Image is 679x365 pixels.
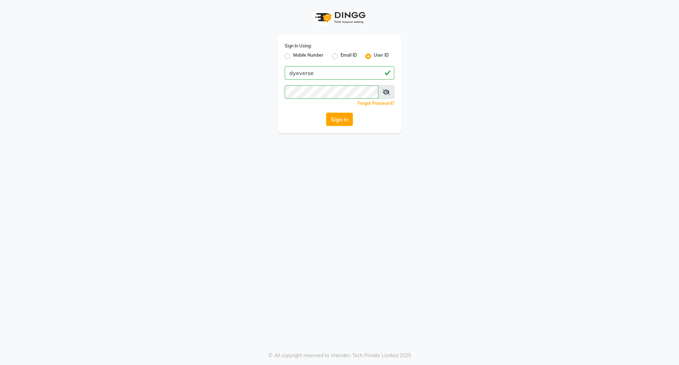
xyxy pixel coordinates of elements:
label: User ID [374,52,389,61]
input: Username [285,66,394,80]
label: Mobile Number [293,52,324,61]
a: Forgot Password? [358,101,394,106]
button: Sign In [326,113,353,126]
label: Sign In Using: [285,43,312,49]
label: Email ID [341,52,357,61]
input: Username [285,85,378,99]
img: logo1.svg [311,7,368,28]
